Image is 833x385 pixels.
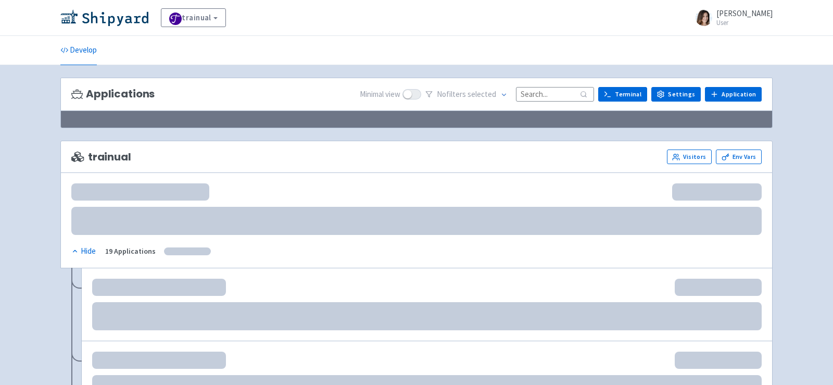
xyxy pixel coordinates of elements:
[716,150,762,164] a: Env Vars
[105,245,156,257] div: 19 Applications
[71,245,96,257] div: Hide
[71,151,131,163] span: trainual
[598,87,647,102] a: Terminal
[516,87,594,101] input: Search...
[689,9,773,26] a: [PERSON_NAME] User
[716,8,773,18] span: [PERSON_NAME]
[468,89,496,99] span: selected
[716,19,773,26] small: User
[60,36,97,65] a: Develop
[71,245,97,257] button: Hide
[71,88,155,100] h3: Applications
[360,89,400,101] span: Minimal view
[161,8,226,27] a: trainual
[651,87,701,102] a: Settings
[60,9,148,26] img: Shipyard logo
[667,150,712,164] a: Visitors
[437,89,496,101] span: No filter s
[705,87,762,102] a: Application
